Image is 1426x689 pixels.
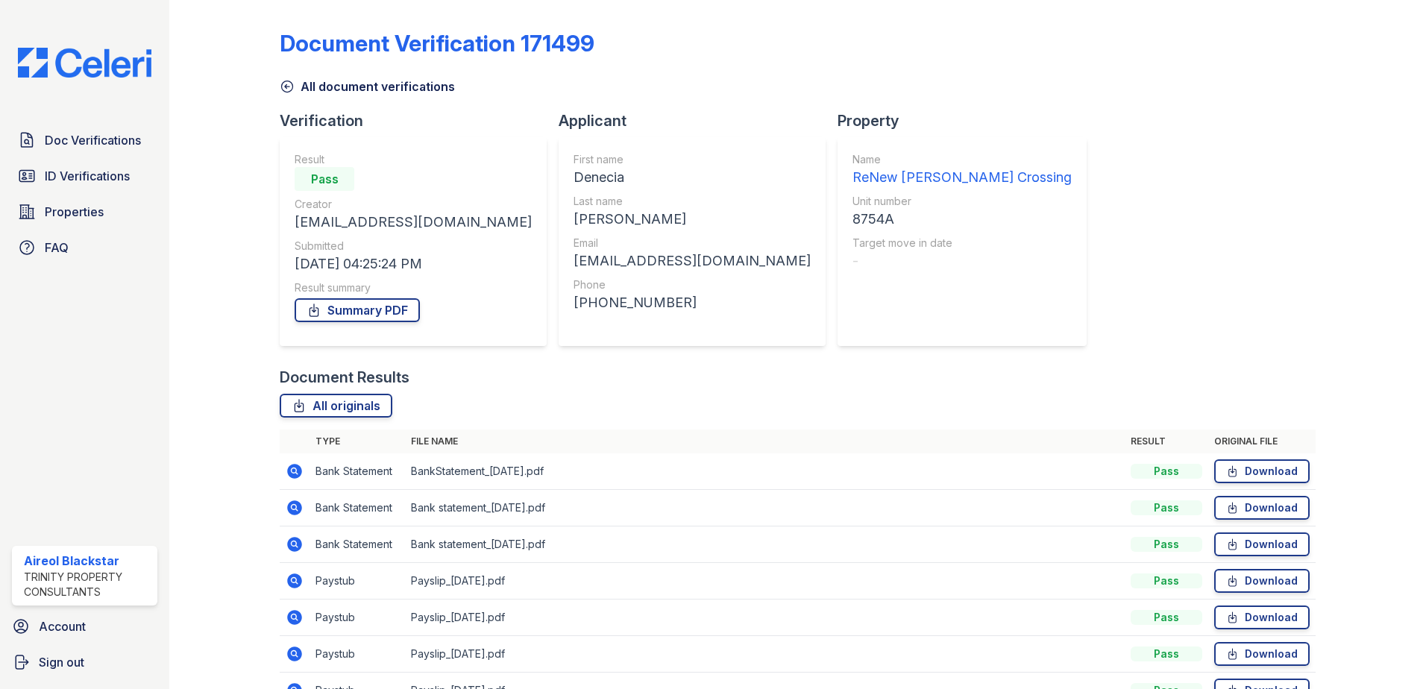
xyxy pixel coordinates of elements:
[574,277,811,292] div: Phone
[574,292,811,313] div: [PHONE_NUMBER]
[45,203,104,221] span: Properties
[295,280,532,295] div: Result summary
[310,526,405,563] td: Bank Statement
[280,367,409,388] div: Document Results
[295,298,420,322] a: Summary PDF
[1214,642,1310,666] a: Download
[280,30,594,57] div: Document Verification 171499
[1214,459,1310,483] a: Download
[559,110,838,131] div: Applicant
[310,563,405,600] td: Paystub
[295,212,532,233] div: [EMAIL_ADDRESS][DOMAIN_NAME]
[574,167,811,188] div: Denecia
[852,209,1072,230] div: 8754A
[12,233,157,262] a: FAQ
[1125,430,1208,453] th: Result
[1131,646,1202,661] div: Pass
[852,152,1072,188] a: Name ReNew [PERSON_NAME] Crossing
[1131,537,1202,552] div: Pass
[574,251,811,271] div: [EMAIL_ADDRESS][DOMAIN_NAME]
[39,653,84,671] span: Sign out
[405,526,1125,563] td: Bank statement_[DATE].pdf
[852,194,1072,209] div: Unit number
[12,197,157,227] a: Properties
[852,152,1072,167] div: Name
[574,152,811,167] div: First name
[405,563,1125,600] td: Payslip_[DATE].pdf
[1214,605,1310,629] a: Download
[838,110,1099,131] div: Property
[45,167,130,185] span: ID Verifications
[280,110,559,131] div: Verification
[1131,464,1202,479] div: Pass
[852,251,1072,271] div: -
[405,636,1125,673] td: Payslip_[DATE].pdf
[405,430,1125,453] th: File name
[310,600,405,636] td: Paystub
[405,453,1125,490] td: BankStatement_[DATE].pdf
[310,430,405,453] th: Type
[280,394,392,418] a: All originals
[1208,430,1316,453] th: Original file
[405,600,1125,636] td: Payslip_[DATE].pdf
[12,161,157,191] a: ID Verifications
[24,570,151,600] div: Trinity Property Consultants
[1214,496,1310,520] a: Download
[45,131,141,149] span: Doc Verifications
[1131,573,1202,588] div: Pass
[6,611,163,641] a: Account
[852,236,1072,251] div: Target move in date
[295,152,532,167] div: Result
[295,167,354,191] div: Pass
[280,78,455,95] a: All document verifications
[39,617,86,635] span: Account
[6,647,163,677] a: Sign out
[574,236,811,251] div: Email
[310,636,405,673] td: Paystub
[6,48,163,78] img: CE_Logo_Blue-a8612792a0a2168367f1c8372b55b34899dd931a85d93a1a3d3e32e68fde9ad4.png
[1131,500,1202,515] div: Pass
[310,453,405,490] td: Bank Statement
[405,490,1125,526] td: Bank statement_[DATE].pdf
[295,254,532,274] div: [DATE] 04:25:24 PM
[24,552,151,570] div: Aireol Blackstar
[295,197,532,212] div: Creator
[1214,569,1310,593] a: Download
[574,194,811,209] div: Last name
[45,239,69,257] span: FAQ
[574,209,811,230] div: [PERSON_NAME]
[1131,610,1202,625] div: Pass
[295,239,532,254] div: Submitted
[12,125,157,155] a: Doc Verifications
[310,490,405,526] td: Bank Statement
[852,167,1072,188] div: ReNew [PERSON_NAME] Crossing
[1214,532,1310,556] a: Download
